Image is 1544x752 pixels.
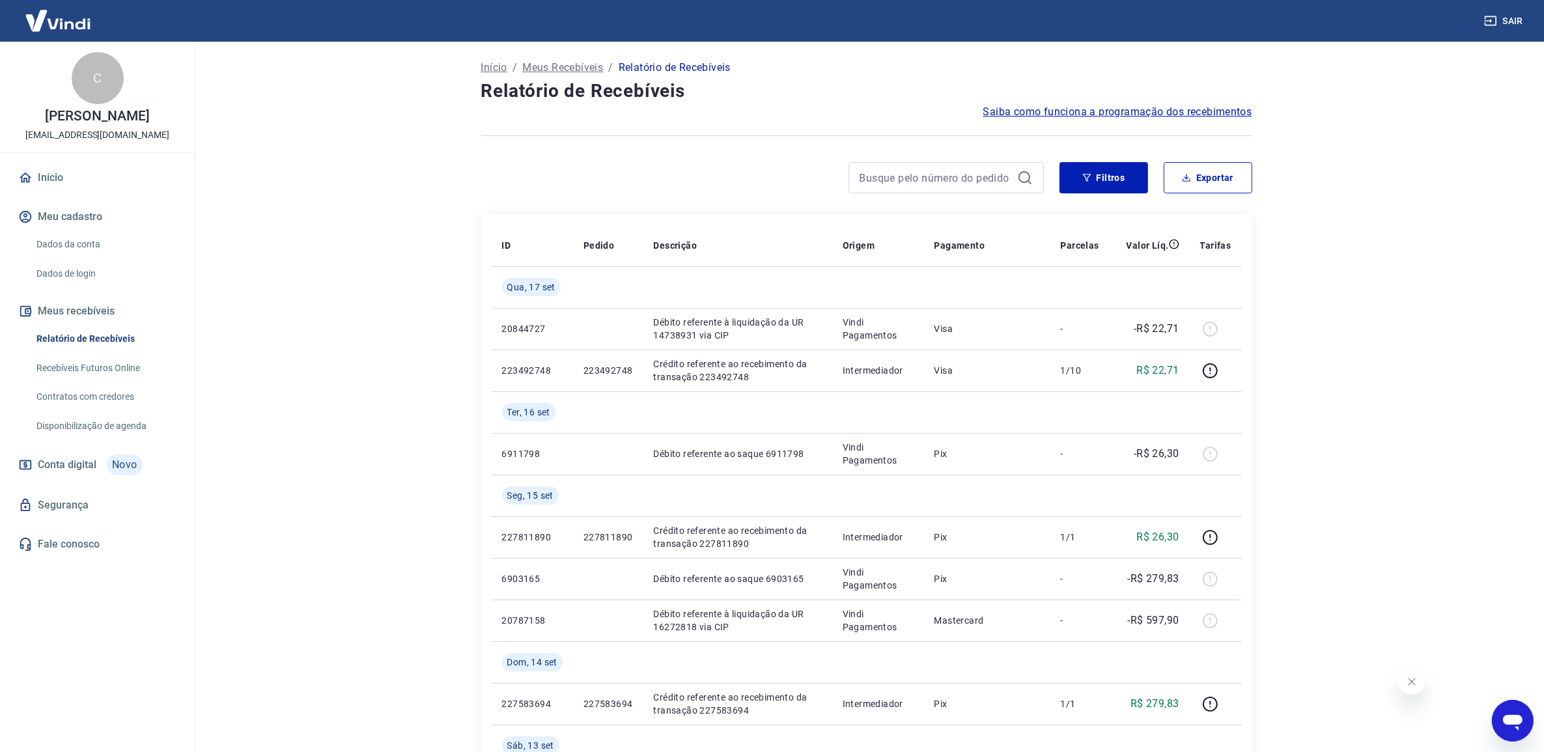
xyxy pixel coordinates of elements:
button: Exportar [1164,162,1252,193]
p: Débito referente ao saque 6903165 [654,572,822,585]
a: Recebíveis Futuros Online [31,355,179,382]
p: / [512,60,517,76]
p: 227583694 [583,697,633,710]
p: Pix [934,697,1040,710]
button: Meus recebíveis [16,297,179,326]
p: Débito referente à liquidação da UR 16272818 via CIP [654,607,822,634]
p: 227811890 [583,531,633,544]
a: Segurança [16,491,179,520]
iframe: Botão para abrir a janela de mensagens [1492,700,1534,742]
p: 1/1 [1061,697,1099,710]
button: Sair [1481,9,1528,33]
h4: Relatório de Recebíveis [481,78,1252,104]
p: -R$ 26,30 [1134,446,1179,462]
input: Busque pelo número do pedido [860,168,1012,188]
p: - [1061,572,1099,585]
p: Crédito referente ao recebimento da transação 227811890 [654,524,822,550]
span: Sáb, 13 set [507,739,554,752]
a: Fale conosco [16,530,179,559]
a: Conta digitalNovo [16,449,179,480]
img: Vindi [16,1,100,40]
span: Seg, 15 set [507,489,554,502]
p: Intermediador [843,697,914,710]
p: Parcelas [1061,239,1099,252]
p: Débito referente ao saque 6911798 [654,447,822,460]
p: Pix [934,531,1040,544]
a: Meus Recebíveis [522,60,603,76]
div: C [72,52,124,104]
p: ID [502,239,511,252]
button: Meu cadastro [16,202,179,231]
a: Disponibilização de agenda [31,413,179,439]
p: Visa [934,322,1040,335]
p: Mastercard [934,614,1040,627]
p: Intermediador [843,364,914,377]
p: Origem [843,239,875,252]
a: Dados de login [31,260,179,287]
p: Intermediador [843,531,914,544]
p: 20787158 [502,614,563,627]
a: Início [16,163,179,192]
p: Pedido [583,239,614,252]
p: 6911798 [502,447,563,460]
p: - [1061,322,1099,335]
p: -R$ 22,71 [1134,321,1179,337]
p: Vindi Pagamentos [843,566,914,592]
p: 223492748 [502,364,563,377]
p: Visa [934,364,1040,377]
a: Contratos com credores [31,383,179,410]
p: 227583694 [502,697,563,710]
p: Descrição [654,239,697,252]
p: Vindi Pagamentos [843,607,914,634]
p: 223492748 [583,364,633,377]
span: Ter, 16 set [507,406,550,419]
p: R$ 26,30 [1136,529,1179,545]
p: Tarifas [1200,239,1231,252]
p: Relatório de Recebíveis [619,60,731,76]
span: Conta digital [38,456,96,474]
p: -R$ 597,90 [1128,613,1179,628]
p: / [608,60,613,76]
p: Pix [934,447,1040,460]
p: 1/1 [1061,531,1099,544]
p: R$ 22,71 [1136,363,1179,378]
a: Relatório de Recebíveis [31,326,179,352]
p: Valor Líq. [1127,239,1169,252]
p: Pagamento [934,239,985,252]
p: Crédito referente ao recebimento da transação 227583694 [654,691,822,717]
p: Pix [934,572,1040,585]
p: [PERSON_NAME] [45,109,149,123]
p: 6903165 [502,572,563,585]
p: -R$ 279,83 [1128,571,1179,587]
p: 20844727 [502,322,563,335]
span: Qua, 17 set [507,281,555,294]
span: Dom, 14 set [507,656,557,669]
button: Filtros [1060,162,1148,193]
p: - [1061,447,1099,460]
p: [EMAIL_ADDRESS][DOMAIN_NAME] [25,128,169,142]
p: Crédito referente ao recebimento da transação 223492748 [654,357,822,383]
p: Débito referente à liquidação da UR 14738931 via CIP [654,316,822,342]
p: Vindi Pagamentos [843,316,914,342]
span: Novo [107,454,143,475]
a: Início [481,60,507,76]
p: 1/10 [1061,364,1099,377]
a: Saiba como funciona a programação dos recebimentos [983,104,1252,120]
p: - [1061,614,1099,627]
p: 227811890 [502,531,563,544]
iframe: Fechar mensagem [1399,669,1425,695]
p: Vindi Pagamentos [843,441,914,467]
span: Olá! Precisa de ajuda? [8,9,109,20]
a: Dados da conta [31,231,179,258]
p: R$ 279,83 [1130,696,1179,712]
